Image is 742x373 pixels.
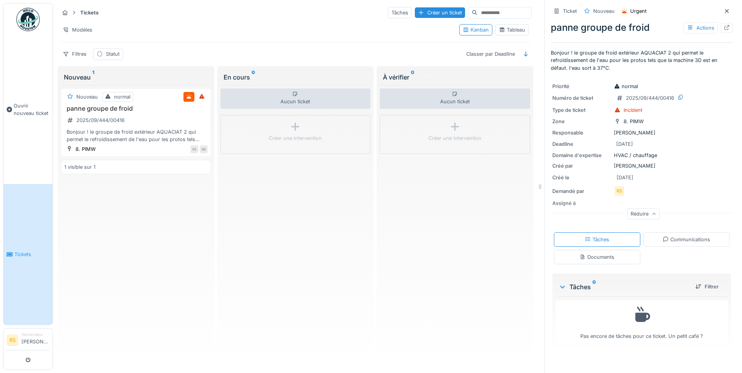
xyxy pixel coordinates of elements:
div: 2025/09/444/00416 [626,94,674,102]
div: Responsable [552,129,611,136]
div: Créer un ticket [415,7,465,18]
div: Urgent [630,7,647,15]
div: 8. PIMW [76,145,96,153]
div: Assigné à [552,200,611,207]
sup: 0 [592,282,596,292]
div: [PERSON_NAME] [552,129,731,136]
div: Classer par Deadline [463,48,518,60]
div: 8. PIMW [624,118,644,125]
div: Créer une intervention [428,134,481,142]
div: Bonjour ! le groupe de froid extérieur AQUACIAT 2 qui permet le refroidissement de l'eau pour les... [64,128,208,143]
div: Ticket [563,7,577,15]
img: Badge_color-CXgf-gQk.svg [16,8,40,31]
span: Tickets [14,251,49,258]
div: RS [614,186,625,196]
div: Créé par [552,162,611,170]
div: normal [614,83,638,90]
div: Filtrer [692,281,722,292]
span: Ouvrir nouveau ticket [14,102,49,117]
div: Créer une intervention [269,134,322,142]
div: Statut [106,50,120,58]
sup: 1 [92,72,94,82]
div: Créé le [552,174,611,181]
div: Demandeur [21,332,49,338]
div: Tâches [585,236,609,243]
div: Deadline [552,140,611,148]
div: Nouveau [64,72,208,82]
div: Actions [684,22,718,34]
div: Pas encore de tâches pour ce ticket. Un petit café ? [560,304,723,340]
div: Tableau [499,26,525,34]
div: Aucun ticket [220,88,371,109]
div: [DATE] [617,174,633,181]
a: RS Demandeur[PERSON_NAME] [7,332,49,350]
div: RS [190,145,198,153]
div: Type de ticket [552,106,611,114]
a: Ouvrir nouveau ticket [4,35,53,184]
div: En cours [224,72,368,82]
a: Tickets [4,184,53,325]
div: Domaine d'expertise [552,152,611,159]
div: Aucun ticket [380,88,530,109]
div: 1 visible sur 1 [64,163,95,171]
div: BB [200,145,208,153]
div: Nouveau [76,93,98,101]
p: Bonjour ! le groupe de froid extérieur AQUACIAT 2 qui permet le refroidissement de l'eau pour les... [551,49,733,72]
div: normal [114,93,130,101]
div: Numéro de ticket [552,94,611,102]
div: Zone [552,118,611,125]
div: Priorité [552,83,611,90]
div: [PERSON_NAME] [552,162,731,170]
div: Tâches [559,282,689,292]
div: 2025/09/444/00416 [76,117,125,124]
div: Documents [580,253,614,261]
sup: 0 [252,72,255,82]
div: Filtres [59,48,90,60]
div: Communications [663,236,710,243]
div: Tâches [388,7,412,18]
li: RS [7,334,18,346]
div: panne groupe de froid [551,21,733,35]
h3: panne groupe de froid [64,105,208,112]
div: Incident [624,106,642,114]
div: HVAC / chauffage [552,152,731,159]
div: Nouveau [593,7,615,15]
li: [PERSON_NAME] [21,332,49,348]
div: Kanban [463,26,489,34]
div: [DATE] [616,140,633,148]
div: Modèles [59,24,96,35]
sup: 0 [411,72,414,82]
strong: Tickets [77,9,102,16]
div: À vérifier [383,72,527,82]
div: Demandé par [552,187,611,195]
div: Réduire [627,209,660,220]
